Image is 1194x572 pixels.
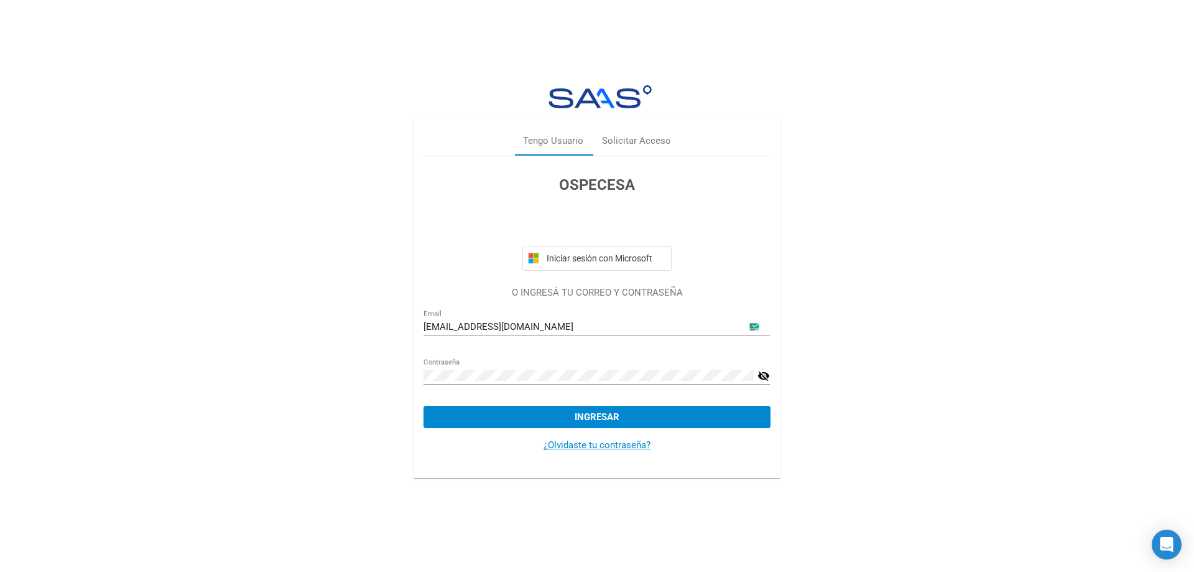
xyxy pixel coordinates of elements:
mat-icon: visibility_off [757,368,770,383]
p: O INGRESÁ TU CORREO Y CONTRASEÑA [423,286,770,300]
button: Iniciar sesión con Microsoft [522,246,672,271]
iframe: Botón de Acceder con Google [516,210,678,237]
h3: OSPECESA [423,174,770,196]
span: Ingresar [575,411,619,423]
button: Ingresar [423,406,770,428]
a: ¿Olvidaste tu contraseña? [544,439,650,451]
div: Tengo Usuario [523,134,583,148]
span: Iniciar sesión con Microsoft [544,253,666,263]
div: Solicitar Acceso [602,134,671,148]
div: Open Intercom Messenger [1152,530,1182,560]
